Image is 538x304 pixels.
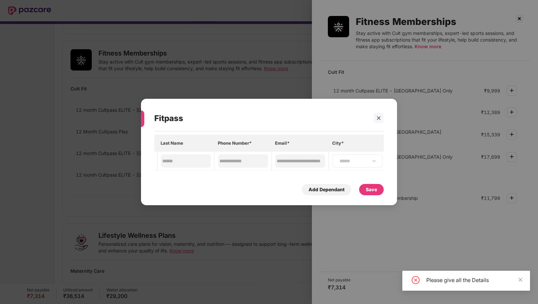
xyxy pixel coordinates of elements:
[214,135,272,151] th: Phone Number*
[366,186,377,193] div: Save
[272,135,329,151] th: Email*
[309,186,344,193] div: Add Dependant
[426,276,522,284] div: Please give all the Details
[329,135,386,151] th: City*
[154,105,365,131] div: Fitpass
[412,276,420,284] span: close-circle
[376,116,381,120] span: close
[518,277,523,282] span: close
[157,135,214,151] th: Last Name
